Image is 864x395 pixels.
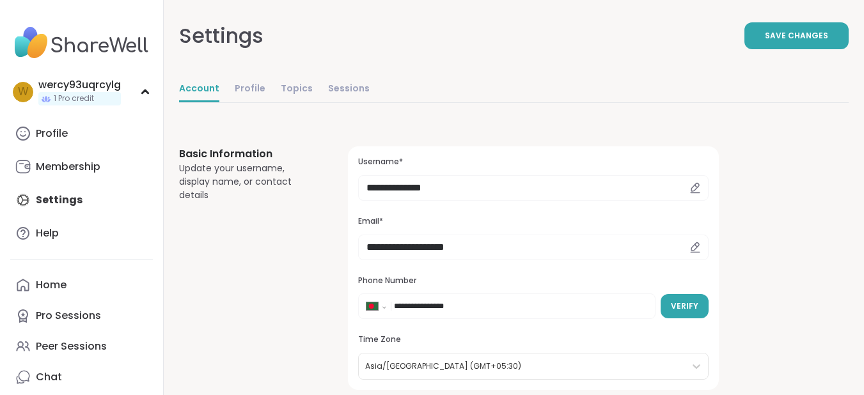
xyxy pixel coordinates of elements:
h3: Username* [358,157,709,167]
span: Verify [671,300,698,312]
div: Membership [36,160,100,174]
a: Sessions [328,77,370,102]
a: Profile [235,77,265,102]
a: Account [179,77,219,102]
div: Update your username, display name, or contact details [179,162,317,202]
a: Home [10,270,153,300]
button: Save Changes [744,22,849,49]
a: Chat [10,362,153,392]
span: 1 Pro credit [54,93,94,104]
button: Verify [661,294,709,318]
h3: Time Zone [358,334,709,345]
div: Pro Sessions [36,309,101,323]
div: Chat [36,370,62,384]
a: Help [10,218,153,249]
a: Peer Sessions [10,331,153,362]
a: Membership [10,151,153,182]
span: w [18,84,29,100]
div: Peer Sessions [36,339,107,353]
img: ShareWell Nav Logo [10,20,153,65]
a: Topics [281,77,313,102]
h3: Email* [358,216,709,227]
a: Profile [10,118,153,149]
span: Save Changes [765,30,828,42]
a: Pro Sessions [10,300,153,331]
h3: Basic Information [179,146,317,162]
div: Home [36,278,67,292]
div: Profile [36,127,68,141]
h3: Phone Number [358,275,709,286]
div: Help [36,226,59,240]
div: Settings [179,20,263,51]
div: wercy93uqrcylg [38,78,121,92]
